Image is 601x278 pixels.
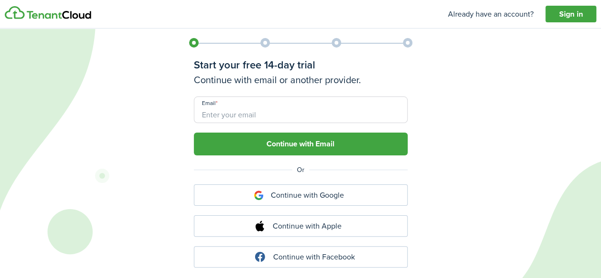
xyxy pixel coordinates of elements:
button: Continue with Facebook [194,246,408,268]
h3: Continue with email or another provider. [194,73,408,87]
input: Enter your email [194,96,408,123]
img: icon-google [254,191,264,200]
img: Logo [5,6,91,19]
button: Continue with Apple [194,215,408,237]
span: Or [292,160,309,180]
auth-signup-title: Start your free 14-day trial [194,57,315,73]
p: Already have an account? [448,9,534,20]
button: Continue with Email [194,133,408,155]
button: Continue with Google [194,184,408,206]
a: Sign in [545,6,596,23]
